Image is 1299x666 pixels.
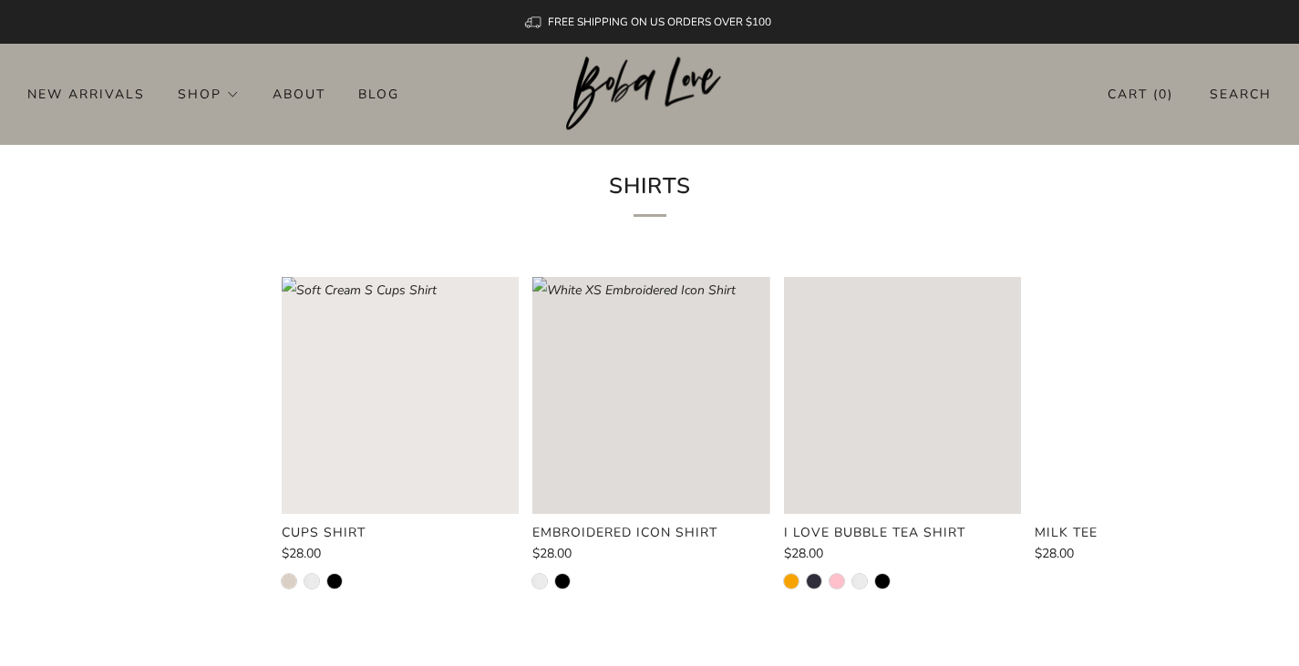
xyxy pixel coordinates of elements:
[532,525,769,541] a: Embroidered Icon Shirt
[1210,79,1272,109] a: Search
[1035,525,1272,541] a: Milk Tee
[532,277,769,514] image-skeleton: Loading image: White XS Embroidered Icon Shirt
[282,525,519,541] a: Cups Shirt
[358,79,399,108] a: Blog
[398,167,902,217] h1: Shirts
[1035,548,1272,560] a: $28.00
[1159,86,1168,103] items-count: 0
[282,545,321,562] span: $28.00
[27,79,145,108] a: New Arrivals
[273,79,325,108] a: About
[784,277,1021,514] a: Gold S I Love Bubble Tea Shirt Loading image: Gold S I Love Bubble Tea Shirt
[566,56,733,132] a: Boba Love
[784,525,1021,541] a: I Love Bubble Tea Shirt
[566,56,733,131] img: Boba Love
[282,277,519,514] a: Soft Cream S Cups Shirt Loading image: Soft Cream S Cups Shirt
[1035,545,1074,562] span: $28.00
[1108,79,1173,109] a: Cart
[784,545,823,562] span: $28.00
[178,79,240,108] a: Shop
[532,277,769,514] a: White XS Embroidered Icon Shirt Loading image: White XS Embroidered Icon Shirt
[548,15,771,29] span: FREE SHIPPING ON US ORDERS OVER $100
[532,545,572,562] span: $28.00
[532,524,717,541] product-card-title: Embroidered Icon Shirt
[784,548,1021,560] a: $28.00
[1035,524,1098,541] product-card-title: Milk Tee
[784,524,965,541] product-card-title: I Love Bubble Tea Shirt
[282,548,519,560] a: $28.00
[784,277,1021,514] image-skeleton: Loading image: Gold S I Love Bubble Tea Shirt
[532,548,769,560] a: $28.00
[282,524,366,541] product-card-title: Cups Shirt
